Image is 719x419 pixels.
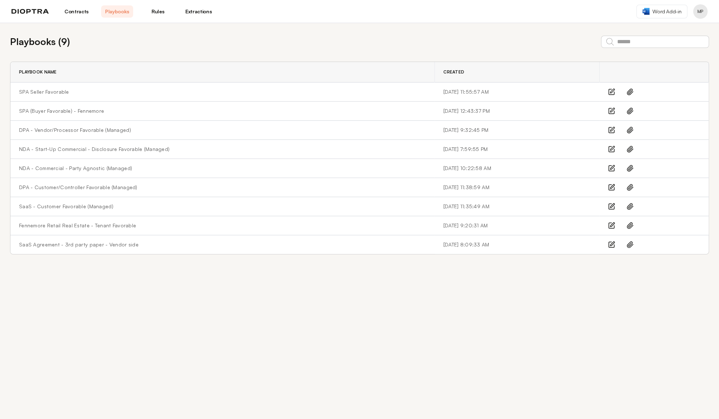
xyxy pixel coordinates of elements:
img: word [642,8,650,15]
td: [DATE] 10:22:58 AM [435,159,600,178]
a: Fennemore Retail Real Estate - Tenant Favorable [19,222,136,229]
a: NDA - Start-Up Commercial - Disclosure Favorable (Managed) [19,146,169,153]
a: SPA (Buyer Favorable) - Fennemore [19,107,104,115]
a: DPA - Vendor/Processor Favorable (Managed) [19,126,131,134]
a: Word Add-in [636,5,687,18]
a: Contracts [60,5,92,18]
button: Profile menu [693,4,707,19]
td: [DATE] 7:59:55 PM [435,140,600,159]
td: [DATE] 8:09:33 AM [435,235,600,254]
a: Rules [142,5,174,18]
a: NDA - Commercial - Party Agnostic (Managed) [19,165,132,172]
a: SPA Seller Favorable [19,88,69,95]
a: DPA - Customer/Controller Favorable (Managed) [19,184,137,191]
img: logo [12,9,49,14]
td: [DATE] 11:55:57 AM [435,83,600,102]
span: Created [443,69,464,75]
h2: Playbooks ( 9 ) [10,35,70,49]
a: Playbooks [101,5,133,18]
td: [DATE] 11:38:59 AM [435,178,600,197]
td: [DATE] 11:35:49 AM [435,197,600,216]
td: [DATE] 12:43:37 PM [435,102,600,121]
span: Playbook Name [19,69,57,75]
span: Word Add-in [652,8,681,15]
a: Extractions [182,5,214,18]
td: [DATE] 9:32:45 PM [435,121,600,140]
a: SaaS Agreement - 3rd party paper - Vendor side [19,241,139,248]
a: SaaS - Customer Favorable (Managed) [19,203,113,210]
td: [DATE] 9:20:31 AM [435,216,600,235]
